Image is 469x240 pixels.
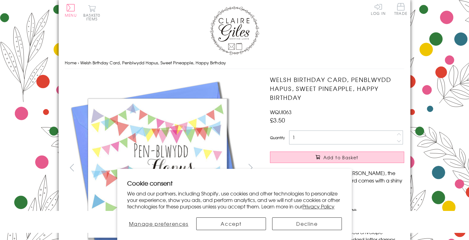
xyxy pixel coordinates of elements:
a: Home [65,60,77,66]
label: Quantity [270,135,285,140]
span: Menu [65,12,77,18]
h2: Cookie consent [127,179,342,187]
img: Claire Giles Greetings Cards [210,6,259,55]
span: £3.50 [270,116,285,124]
button: next [244,161,258,174]
button: Add to Basket [270,152,404,163]
span: WQUI063 [270,108,292,116]
nav: breadcrumbs [65,57,404,69]
button: Manage preferences [127,217,190,230]
a: Trade [394,3,407,16]
span: Welsh Birthday Card, Penblwydd Hapus, Sweet Pineapple, Happy Birthday [80,60,226,66]
button: Menu [65,4,77,17]
h1: Welsh Birthday Card, Penblwydd Hapus, Sweet Pineapple, Happy Birthday [270,75,404,102]
span: Manage preferences [129,220,189,227]
button: prev [65,161,79,174]
button: Basket0 items [83,5,100,21]
span: 0 items [86,12,100,22]
a: Privacy Policy [302,203,334,210]
button: Decline [272,217,342,230]
span: Add to Basket [323,154,359,161]
span: › [78,60,79,66]
button: Accept [196,217,266,230]
span: Trade [394,3,407,15]
p: We and our partners, including Shopify, use cookies and other technologies to personalize your ex... [127,190,342,209]
a: Log In [371,3,386,15]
